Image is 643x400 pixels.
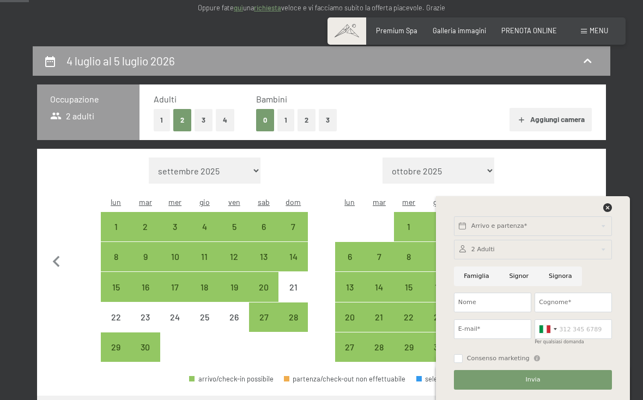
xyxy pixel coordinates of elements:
[395,252,422,280] div: 8
[220,302,249,332] div: Fri Jun 26 2026
[278,242,308,271] div: arrivo/check-in possibile
[220,212,249,241] div: arrivo/check-in possibile
[395,343,422,370] div: 29
[160,302,190,332] div: Wed Jun 24 2026
[191,252,218,280] div: 11
[280,222,307,250] div: 7
[249,302,278,332] div: Sat Jun 27 2026
[132,343,159,370] div: 30
[160,302,190,332] div: arrivo/check-in non effettuabile
[160,212,190,241] div: Wed Jun 03 2026
[199,197,210,207] abbr: giovedì
[256,109,274,131] button: 0
[278,272,308,301] div: Sun Jun 21 2026
[319,109,337,131] button: 3
[250,222,277,250] div: 6
[190,302,219,332] div: Thu Jun 25 2026
[190,272,219,301] div: arrivo/check-in possibile
[190,242,219,271] div: arrivo/check-in possibile
[280,252,307,280] div: 14
[424,313,452,340] div: 23
[131,332,160,362] div: Tue Jun 30 2026
[416,375,454,383] div: selezione
[101,242,130,271] div: Mon Jun 08 2026
[365,332,394,362] div: arrivo/check-in possibile
[423,272,453,301] div: arrivo/check-in possibile
[394,242,423,271] div: arrivo/check-in possibile
[575,157,598,362] button: Mese successivo
[366,343,393,370] div: 28
[335,272,365,301] div: arrivo/check-in possibile
[336,252,363,280] div: 6
[131,302,160,332] div: Tue Jun 23 2026
[50,93,126,105] h3: Occupazione
[501,26,557,35] a: PRENOTA ONLINE
[131,272,160,301] div: Tue Jun 16 2026
[423,242,453,271] div: arrivo/check-in possibile
[278,302,308,332] div: Sun Jun 28 2026
[423,242,453,271] div: Thu Jul 09 2026
[365,242,394,271] div: arrivo/check-in possibile
[424,343,452,370] div: 30
[335,272,365,301] div: Mon Jul 13 2026
[221,252,248,280] div: 12
[250,252,277,280] div: 13
[467,354,530,363] span: Consenso marketing
[101,242,130,271] div: arrivo/check-in possibile
[102,252,129,280] div: 8
[101,332,130,362] div: arrivo/check-in possibile
[335,242,365,271] div: arrivo/check-in possibile
[161,313,189,340] div: 24
[111,197,121,207] abbr: lunedì
[220,242,249,271] div: arrivo/check-in possibile
[220,272,249,301] div: Fri Jun 19 2026
[284,375,406,383] div: partenza/check-out non effettuabile
[131,332,160,362] div: arrivo/check-in possibile
[258,197,270,207] abbr: sabato
[220,272,249,301] div: arrivo/check-in possibile
[102,283,129,310] div: 15
[424,283,452,310] div: 16
[433,26,486,35] a: Galleria immagini
[376,26,417,35] a: Premium Spa
[394,212,423,241] div: Wed Jul 01 2026
[195,109,213,131] button: 3
[101,272,130,301] div: Mon Jun 15 2026
[221,283,248,310] div: 19
[373,197,386,207] abbr: martedì
[394,272,423,301] div: Wed Jul 15 2026
[335,332,365,362] div: arrivo/check-in possibile
[423,332,453,362] div: arrivo/check-in possibile
[220,212,249,241] div: Fri Jun 05 2026
[139,197,152,207] abbr: martedì
[535,320,560,338] div: Italy (Italia): +39
[423,212,453,241] div: arrivo/check-in possibile
[394,302,423,332] div: arrivo/check-in possibile
[101,302,130,332] div: arrivo/check-in non effettuabile
[160,272,190,301] div: Wed Jun 17 2026
[335,302,365,332] div: arrivo/check-in possibile
[161,222,189,250] div: 3
[590,26,608,35] span: Menu
[394,302,423,332] div: Wed Jul 22 2026
[250,283,277,310] div: 20
[154,94,177,104] span: Adulti
[336,283,363,310] div: 13
[102,313,129,340] div: 22
[365,272,394,301] div: arrivo/check-in possibile
[336,313,363,340] div: 20
[535,319,612,339] input: 312 345 6789
[277,109,294,131] button: 1
[365,302,394,332] div: Tue Jul 21 2026
[190,242,219,271] div: Thu Jun 11 2026
[423,272,453,301] div: Thu Jul 16 2026
[366,313,393,340] div: 21
[221,222,248,250] div: 5
[454,370,612,390] button: Invia
[220,242,249,271] div: Fri Jun 12 2026
[254,3,281,12] a: richiesta
[278,272,308,301] div: arrivo/check-in non effettuabile
[160,272,190,301] div: arrivo/check-in possibile
[365,332,394,362] div: Tue Jul 28 2026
